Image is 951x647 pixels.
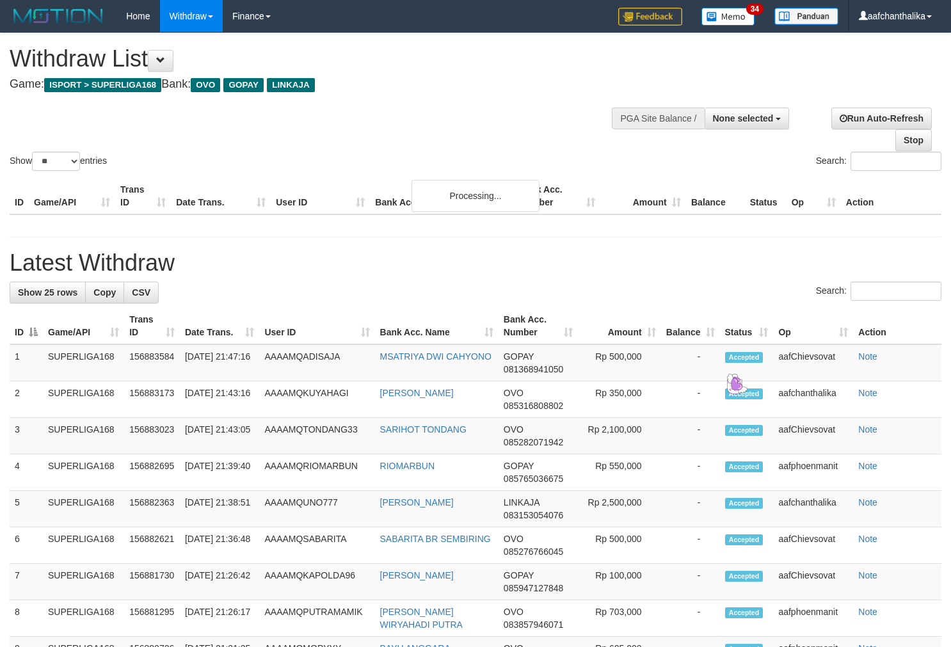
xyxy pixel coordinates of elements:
span: Accepted [725,607,763,618]
span: Accepted [725,352,763,363]
span: OVO [504,388,523,398]
td: 156883023 [124,418,180,454]
td: AAAAMQKUYAHAGI [259,381,374,418]
td: AAAAMQUNO777 [259,491,374,527]
a: Stop [895,129,932,151]
a: Show 25 rows [10,282,86,303]
td: 6 [10,527,43,564]
th: Action [841,178,941,214]
th: Bank Acc. Name [370,178,514,214]
img: MOTION_logo.png [10,6,107,26]
td: Rp 703,000 [578,600,661,637]
td: aafChievsovat [773,527,853,564]
a: Note [858,424,877,435]
th: Game/API: activate to sort column ascending [43,308,124,344]
label: Search: [816,152,941,171]
td: SUPERLIGA168 [43,527,124,564]
td: [DATE] 21:47:16 [180,344,260,381]
td: [DATE] 21:43:16 [180,381,260,418]
a: Note [858,388,877,398]
a: RIOMARBUN [380,461,435,471]
td: 156883173 [124,381,180,418]
span: Copy 085316808802 to clipboard [504,401,563,411]
td: 156882363 [124,491,180,527]
span: GOPAY [504,570,534,580]
td: [DATE] 21:26:17 [180,600,260,637]
td: Rp 550,000 [578,454,661,491]
a: Note [858,534,877,544]
td: AAAAMQRIOMARBUN [259,454,374,491]
td: [DATE] 21:38:51 [180,491,260,527]
img: panduan.png [774,8,838,25]
th: Amount [600,178,686,214]
a: SABARITA BR SEMBIRING [380,534,491,544]
td: aafphoenmanit [773,600,853,637]
a: Note [858,351,877,362]
a: Note [858,497,877,507]
a: [PERSON_NAME] WIRYAHADI PUTRA [380,607,463,630]
span: Accepted [725,461,763,472]
td: SUPERLIGA168 [43,344,124,381]
a: [PERSON_NAME] [380,497,454,507]
td: [DATE] 21:36:48 [180,527,260,564]
td: [DATE] 21:26:42 [180,564,260,600]
span: Accepted [725,425,763,436]
td: AAAAMQTONDANG33 [259,418,374,454]
label: Show entries [10,152,107,171]
td: Rp 350,000 [578,381,661,418]
a: Note [858,570,877,580]
td: - [661,564,720,600]
th: Trans ID [115,178,171,214]
span: GOPAY [504,461,534,471]
a: [PERSON_NAME] [380,570,454,580]
span: Accepted [725,534,763,545]
td: aafChievsovat [773,418,853,454]
span: Accepted [725,498,763,509]
span: 34 [746,3,763,15]
span: ISPORT > SUPERLIGA168 [44,78,161,92]
td: 156882621 [124,527,180,564]
td: SUPERLIGA168 [43,491,124,527]
a: Copy [85,282,124,303]
td: Rp 2,100,000 [578,418,661,454]
td: - [661,418,720,454]
span: LINKAJA [504,497,539,507]
span: CSV [132,287,150,298]
th: User ID [271,178,370,214]
img: Button%20Memo.svg [701,8,755,26]
td: 156883584 [124,344,180,381]
img: Feedback.jpg [618,8,682,26]
span: Copy 085947127848 to clipboard [504,583,563,593]
span: Show 25 rows [18,287,77,298]
a: SARIHOT TONDANG [380,424,467,435]
th: Trans ID: activate to sort column ascending [124,308,180,344]
th: ID [10,178,29,214]
td: [DATE] 21:39:40 [180,454,260,491]
td: Rp 100,000 [578,564,661,600]
label: Search: [816,282,941,301]
span: Copy 083153054076 to clipboard [504,510,563,520]
h1: Latest Withdraw [10,250,941,276]
td: 8 [10,600,43,637]
span: GOPAY [504,351,534,362]
td: - [661,491,720,527]
th: Date Trans. [171,178,271,214]
a: [PERSON_NAME] [380,388,454,398]
h1: Withdraw List [10,46,621,72]
a: Note [858,607,877,617]
td: [DATE] 21:43:05 [180,418,260,454]
select: Showentries [32,152,80,171]
td: - [661,454,720,491]
th: User ID: activate to sort column ascending [259,308,374,344]
td: aafchanthalika [773,381,853,418]
th: Date Trans.: activate to sort column ascending [180,308,260,344]
th: Bank Acc. Number: activate to sort column ascending [499,308,578,344]
td: 5 [10,491,43,527]
button: None selected [705,108,790,129]
th: ID: activate to sort column descending [10,308,43,344]
span: Copy 085282071942 to clipboard [504,437,563,447]
td: Rp 500,000 [578,527,661,564]
td: SUPERLIGA168 [43,600,124,637]
td: AAAAMQSABARITA [259,527,374,564]
th: Bank Acc. Name: activate to sort column ascending [375,308,499,344]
